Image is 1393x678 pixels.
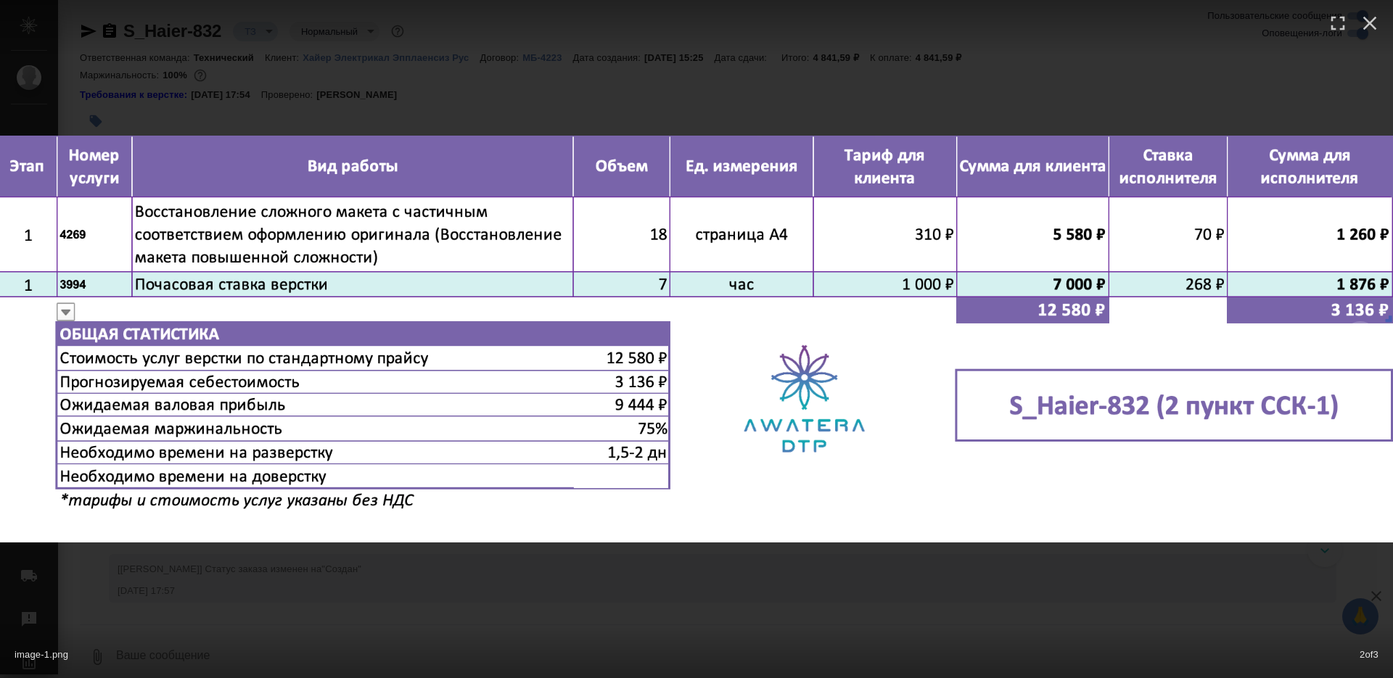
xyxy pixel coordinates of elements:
[1342,321,1378,357] button: Show slide 3 of 3
[15,321,51,357] button: Show slide 1 of 3
[1354,7,1386,39] button: Close (esc)
[1360,646,1378,663] span: 2 of 3
[1322,7,1354,39] button: Enter fullscreen (f)
[15,649,68,660] span: image-1.png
